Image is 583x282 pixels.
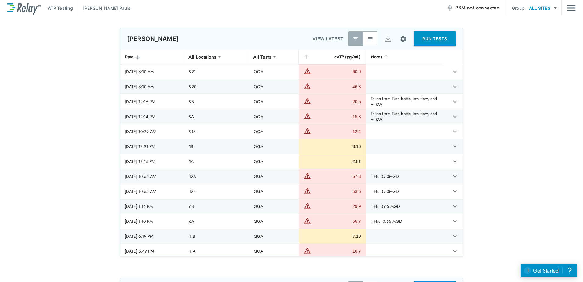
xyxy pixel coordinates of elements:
td: QGA [249,64,299,79]
button: expand row [450,67,460,77]
img: Export Icon [384,35,392,43]
td: Taken from Turb bottle, low flow, end of BW. [366,94,442,109]
button: expand row [450,186,460,197]
div: 15.3 [313,114,361,120]
td: 1 Hrs. 0.65 MGD [366,214,442,229]
button: expand row [450,81,460,92]
span: not connected [467,4,499,11]
div: [DATE] 10:29 AM [125,128,179,135]
div: 20.5 [313,99,361,105]
td: 12B [184,184,249,199]
div: [DATE] 8:10 AM [125,69,179,75]
div: Notes [371,53,437,60]
button: expand row [450,246,460,256]
div: cATP (pg/mL) [303,53,361,60]
div: All Tests [249,51,275,63]
img: Warning [304,247,311,254]
td: 1 Hr. 0.65 MGD [366,199,442,214]
td: QGA [249,154,299,169]
img: Warning [304,127,311,135]
button: expand row [450,96,460,107]
button: expand row [450,171,460,182]
iframe: Resource center [521,264,577,277]
img: LuminUltra Relay [7,2,41,15]
div: [DATE] 6:19 PM [125,233,179,239]
td: 1 Hr. 0.50MGD [366,169,442,184]
div: 56.7 [313,218,361,224]
button: expand row [450,111,460,122]
div: 60.9 [313,69,361,75]
td: 1 Hr. 0.50MGD [366,184,442,199]
td: QGA [249,139,299,154]
img: Warning [304,187,311,194]
td: QGA [249,124,299,139]
td: 918 [184,124,249,139]
img: Warning [304,202,311,209]
td: QGA [249,109,299,124]
p: ATP Testing [48,5,73,11]
img: Latest [352,36,359,42]
div: 12.4 [313,128,361,135]
td: 9A [184,109,249,124]
img: Settings Icon [399,35,407,43]
td: QGA [249,244,299,258]
button: Export [381,31,395,46]
button: Main menu [567,2,576,14]
div: All Locations [184,51,220,63]
img: View All [367,36,373,42]
button: expand row [450,156,460,167]
td: QGA [249,79,299,94]
div: [DATE] 12:16 PM [125,158,179,164]
img: Warning [304,67,311,75]
div: 46.3 [313,84,361,90]
p: [PERSON_NAME] Pauls [83,5,130,11]
img: Warning [304,82,311,90]
td: 1A [184,154,249,169]
img: Warning [304,97,311,105]
div: 3.16 [304,143,361,150]
img: Offline Icon [447,5,453,11]
div: [DATE] 8:10 AM [125,84,179,90]
span: PBM [455,4,499,12]
button: RUN TESTS [414,31,456,46]
td: 6A [184,214,249,229]
button: expand row [450,231,460,241]
div: 53.6 [313,188,361,194]
div: 57.3 [313,173,361,179]
img: Warning [304,172,311,179]
td: QGA [249,214,299,229]
td: QGA [249,169,299,184]
button: Site setup [395,31,411,47]
div: [DATE] 1:10 PM [125,218,179,224]
div: 29.9 [313,203,361,209]
td: 921 [184,64,249,79]
td: QGA [249,184,299,199]
td: 1B [184,139,249,154]
td: QGA [249,229,299,244]
div: 7.10 [304,233,361,239]
div: [DATE] 5:49 PM [125,248,179,254]
td: 11B [184,229,249,244]
div: [DATE] 12:14 PM [125,114,179,120]
div: [DATE] 12:21 PM [125,143,179,150]
button: expand row [450,126,460,137]
img: Drawer Icon [567,2,576,14]
div: [DATE] 10:55 AM [125,188,179,194]
div: [DATE] 10:55 AM [125,173,179,179]
td: 9B [184,94,249,109]
img: Warning [304,217,311,224]
td: QGA [249,94,299,109]
div: 2.81 [304,158,361,164]
div: [DATE] 12:16 PM [125,99,179,105]
button: expand row [450,201,460,211]
p: VIEW LATEST [313,35,343,42]
p: [PERSON_NAME] [127,35,179,42]
td: 6B [184,199,249,214]
td: 920 [184,79,249,94]
th: Date [120,49,184,64]
p: Group: [512,5,526,11]
div: [DATE] 1:16 PM [125,203,179,209]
